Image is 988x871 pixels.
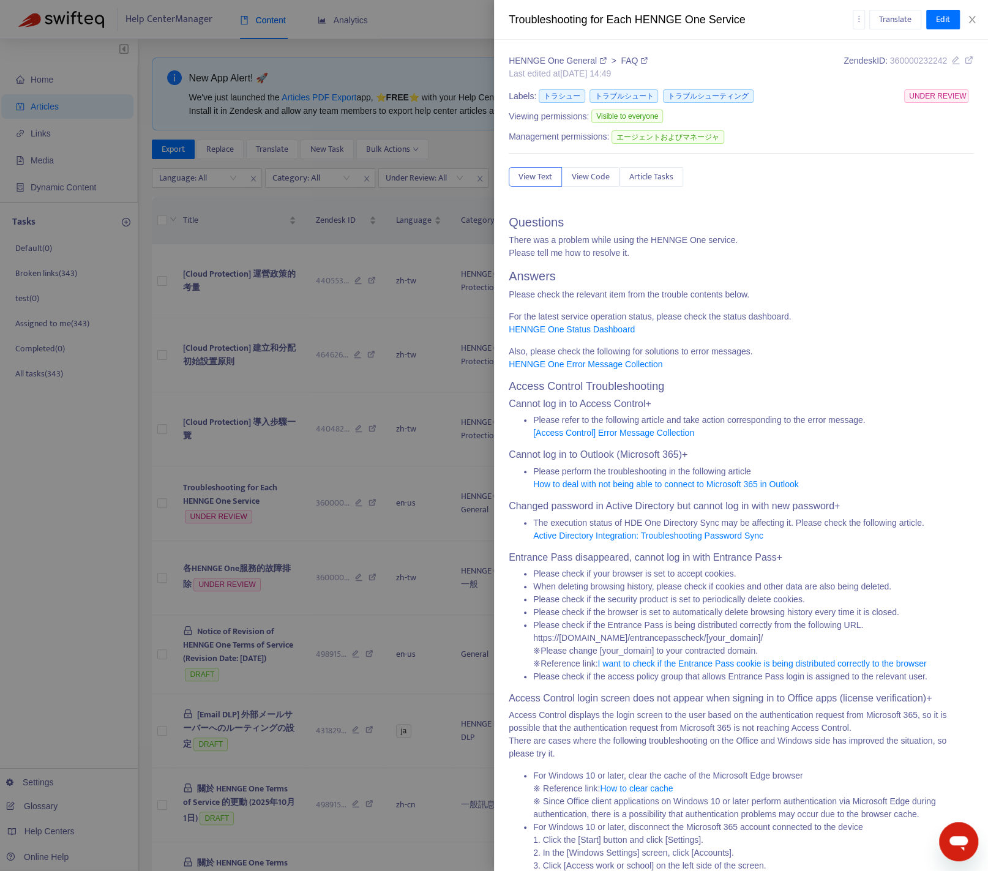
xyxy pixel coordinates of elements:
[509,692,973,704] h4: Access Control login screen does not appear when signing in to Office apps (license verification)
[926,693,932,703] span: +
[509,380,973,394] h3: Access Control Troubleshooting
[533,769,973,821] li: For Windows 10 or later, clear the cache of the Microsoft Edge browser ※ Reference link: ※ Since ...
[509,56,609,65] a: HENNGE One General
[509,167,562,187] button: View Text
[612,130,724,144] span: エージェントおよびマネージャ
[591,110,663,123] span: Visible to everyone
[936,13,950,26] span: Edit
[645,398,651,409] span: +
[629,170,673,184] span: Article Tasks
[509,449,973,460] h4: Cannot log in to Outlook (Microsoft 365)
[844,54,973,80] div: Zendesk ID:
[509,359,662,369] a: HENNGE One Error Message Collection
[904,89,968,103] span: UNDER REVIEW
[533,479,798,489] a: How to deal with not being able to connect to Microsoft 365 in Outlook
[621,56,648,65] a: FAQ
[509,345,973,371] p: Also, please check the following for solutions to error messages.
[533,531,763,540] a: Active Directory Integration: Troubleshooting Password Sync
[509,288,973,301] p: Please check the relevant item from the trouble contents below.
[509,551,973,563] h4: Entrance Pass disappeared, cannot log in with Entrance Pass
[682,449,687,460] span: +
[533,580,973,593] li: When deleting browsing history, please check if cookies and other data are also being deleted.
[539,89,585,103] span: トラシュー
[509,269,973,283] h2: Answers
[509,234,973,260] p: There was a problem while using the HENNGE One service. Please tell me how to resolve it.
[663,89,754,103] span: トラブルシューティング
[509,324,635,334] a: HENNGE One Status Dashboard
[533,606,973,619] li: Please check if the browser is set to automatically delete browsing history every time it is closed.
[533,414,973,439] li: Please refer to the following article and take action corresponding to the error message.
[509,500,973,512] h4: Changed password in Active Directory but cannot log in with new password
[890,56,947,65] span: 360000232242
[509,130,609,143] span: Management permissions:
[533,593,973,606] li: Please check if the security product is set to periodically delete cookies.
[509,215,973,230] h2: Questions
[964,14,981,26] button: Close
[879,13,911,26] span: Translate
[509,12,853,28] div: Troubleshooting for Each HENNGE One Service
[869,10,921,29] button: Translate
[967,15,977,24] span: close
[509,310,973,336] p: For the latest service operation status, please check the status dashboard.
[562,167,619,187] button: View Code
[509,54,648,67] div: >
[619,167,683,187] button: Article Tasks
[509,67,648,80] div: Last edited at [DATE] 14:49
[855,15,863,23] span: more
[939,822,978,861] iframe: メッセージングウィンドウを開くボタン
[600,783,673,793] a: How to clear cache
[509,90,536,103] span: Labels:
[509,709,973,760] p: Access Control displays the login screen to the user based on the authentication request from Mic...
[533,670,973,683] li: Please check if the access policy group that allows Entrance Pass login is assigned to the releva...
[533,619,973,670] li: Please check if the Entrance Pass is being distributed correctly from the following URL. https://...
[509,110,589,123] span: Viewing permissions:
[533,465,973,491] li: Please perform the troubleshooting in the following article
[509,398,973,409] h4: Cannot log in to Access Control
[533,567,973,580] li: Please check if your browser is set to accept cookies.
[533,517,973,542] li: The execution status of HDE One Directory Sync may be affecting it. Please check the following ar...
[533,428,694,438] a: [Access Control] Error Message Collection
[572,170,610,184] span: View Code
[589,89,658,103] span: トラブルシュート
[597,659,926,668] a: I want to check if the Entrance Pass cookie is being distributed correctly to the browser
[926,10,960,29] button: Edit
[518,170,552,184] span: View Text
[777,552,782,563] span: +
[834,501,840,511] span: +
[853,10,865,29] button: more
